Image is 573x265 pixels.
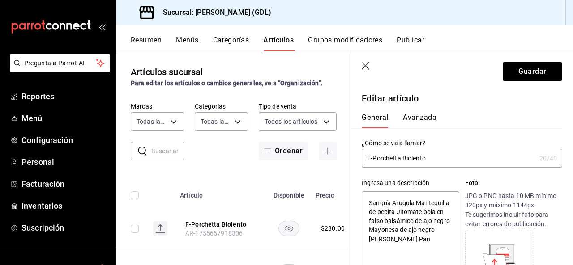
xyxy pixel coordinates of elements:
[6,65,110,74] a: Pregunta a Parrot AI
[176,36,198,51] button: Menús
[310,178,355,207] th: Precio
[21,222,109,234] span: Suscripción
[131,36,162,51] button: Resumen
[24,59,96,68] span: Pregunta a Parrot AI
[195,103,248,109] label: Categorías
[259,103,337,109] label: Tipo de venta
[201,117,231,126] span: Todas las categorías, Sin categoría
[21,134,109,146] span: Configuración
[362,113,552,128] div: navigation tabs
[131,36,573,51] div: navigation tabs
[321,224,345,233] div: $ 280.00
[21,112,109,124] span: Menú
[21,156,109,168] span: Personal
[308,36,382,51] button: Grupos modificadores
[503,62,562,81] button: Guardar
[185,230,243,237] span: AR-1755657918306
[98,23,106,30] button: open_drawer_menu
[185,220,257,229] button: edit-product-location
[259,142,308,160] button: Ordenar
[362,113,389,128] button: General
[21,90,109,102] span: Reportes
[265,117,318,126] span: Todos los artículos
[21,178,109,190] span: Facturación
[21,200,109,212] span: Inventarios
[175,178,268,207] th: Artículo
[403,113,436,128] button: Avanzada
[362,140,562,146] label: ¿Cómo se va a llamar?
[131,103,184,109] label: Marcas
[465,178,562,188] p: Foto
[137,117,167,126] span: Todas las marcas, Sin marca
[362,92,562,105] p: Editar artículo
[10,54,110,72] button: Pregunta a Parrot AI
[362,178,459,188] div: Ingresa una descripción
[465,191,562,229] p: JPG o PNG hasta 10 MB mínimo 320px y máximo 1144px. Te sugerimos incluir foto para evitar errores...
[213,36,249,51] button: Categorías
[268,178,310,207] th: Disponible
[278,221,299,236] button: availability-product
[539,154,557,163] div: 20 /40
[131,65,203,79] div: Artículos sucursal
[156,7,271,18] h3: Sucursal: [PERSON_NAME] (GDL)
[397,36,424,51] button: Publicar
[151,142,184,160] input: Buscar artículo
[131,80,323,87] strong: Para editar los artículos o cambios generales, ve a “Organización”.
[263,36,294,51] button: Artículos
